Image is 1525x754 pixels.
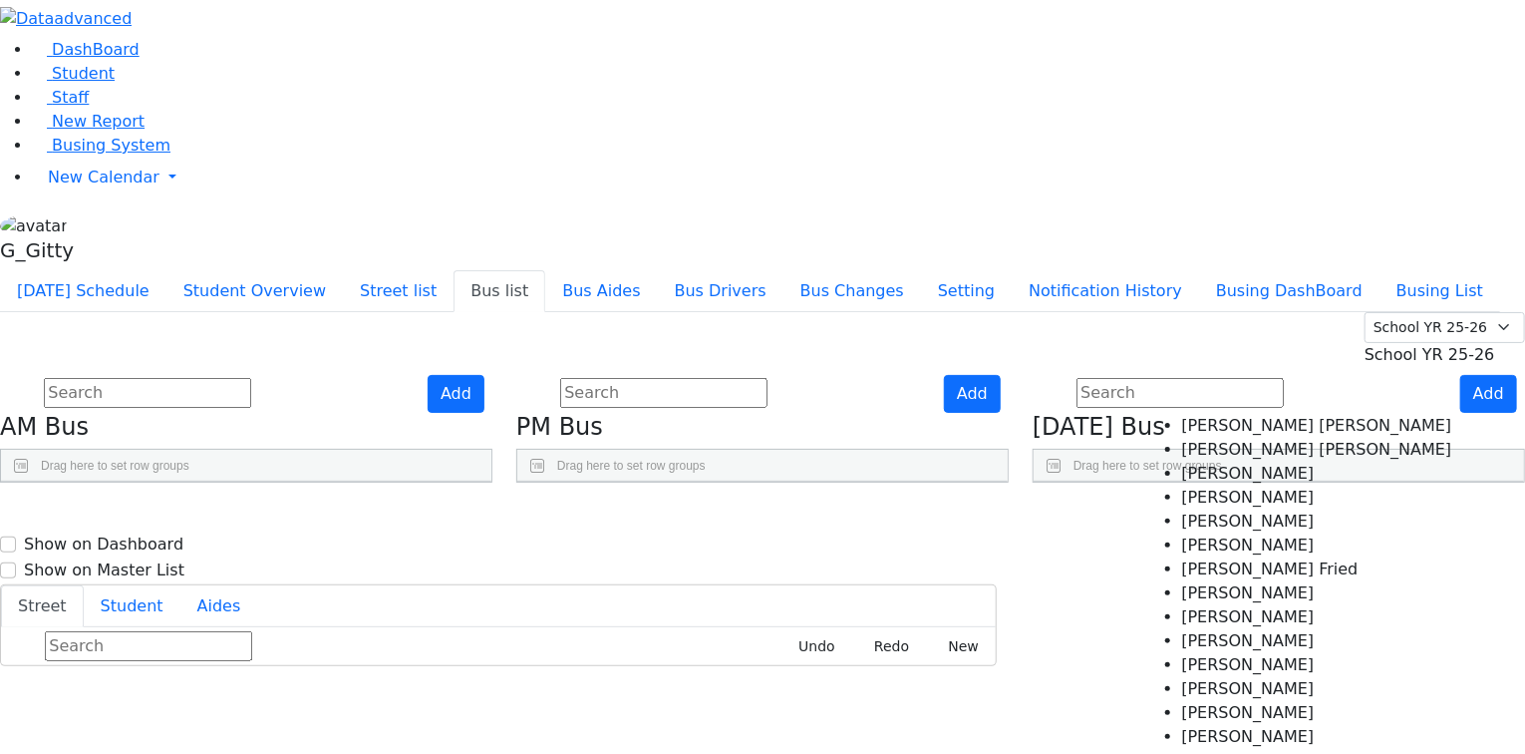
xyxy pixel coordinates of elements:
button: Street list [343,270,454,312]
span: School YR 25-26 [1365,345,1495,364]
button: New [926,631,988,662]
button: Aides [180,585,258,627]
li: [PERSON_NAME] [1182,725,1452,749]
a: DashBoard [32,40,140,59]
li: [PERSON_NAME] [1182,653,1452,677]
button: Bus list [454,270,545,312]
li: [PERSON_NAME] [PERSON_NAME] [1182,414,1452,438]
input: Search [1076,378,1284,408]
li: [PERSON_NAME] [1182,462,1452,486]
li: [PERSON_NAME] [1182,534,1452,558]
button: Add [428,375,484,413]
input: Search [44,378,251,408]
button: Student Overview [166,270,343,312]
a: Staff [32,88,89,107]
button: Busing DashBoard [1199,270,1379,312]
input: Search [45,631,252,661]
span: New Calendar [48,168,159,187]
a: New Report [32,112,145,131]
a: Busing System [32,136,170,155]
li: [PERSON_NAME] [PERSON_NAME] [1182,438,1452,462]
input: Search [560,378,767,408]
button: Street [1,585,84,627]
li: [PERSON_NAME] [1182,581,1452,605]
span: Staff [52,88,89,107]
button: Bus Drivers [658,270,783,312]
span: Busing System [52,136,170,155]
button: Undo [776,631,844,662]
button: Setting [921,270,1012,312]
li: [PERSON_NAME] [1182,605,1452,629]
button: Busing List [1379,270,1500,312]
li: [PERSON_NAME] Fried [1182,558,1452,581]
h4: PM Bus [516,413,1009,442]
button: Add [944,375,1001,413]
span: DashBoard [52,40,140,59]
li: [PERSON_NAME] [1182,510,1452,534]
button: Student [84,585,180,627]
li: [PERSON_NAME] [1182,486,1452,510]
span: Drag here to set row groups [1073,459,1222,473]
button: Bus Aides [545,270,657,312]
a: New Calendar [32,158,1525,197]
span: New Report [52,112,145,131]
button: Add [1460,375,1517,413]
a: Student [32,64,115,83]
li: [PERSON_NAME] [1182,701,1452,725]
label: Show on Master List [24,559,184,582]
span: Drag here to set row groups [41,459,189,473]
button: Bus Changes [783,270,921,312]
button: Redo [852,631,918,662]
li: [PERSON_NAME] [1182,629,1452,653]
button: Notification History [1012,270,1199,312]
li: [PERSON_NAME] [1182,677,1452,701]
div: Street [1,627,996,665]
h4: [DATE] Bus [1033,413,1525,442]
select: Default select example [1365,312,1525,343]
span: Student [52,64,115,83]
span: Drag here to set row groups [557,459,706,473]
label: Show on Dashboard [24,533,183,557]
